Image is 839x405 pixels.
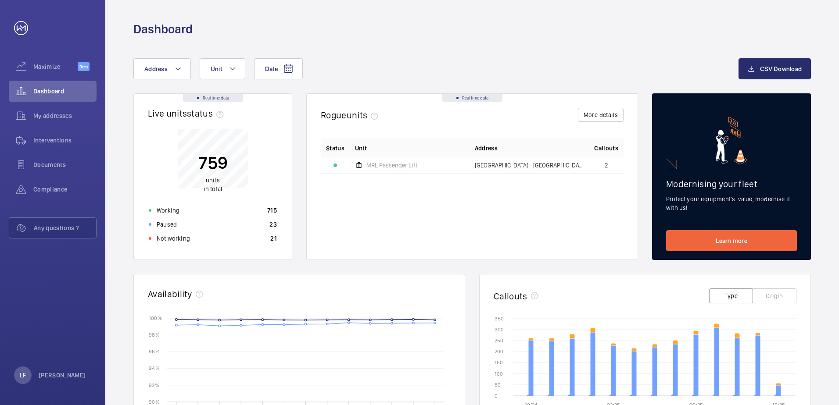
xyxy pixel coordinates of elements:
p: Status [326,144,344,153]
button: Type [709,288,753,303]
p: Not working [157,234,190,243]
p: [PERSON_NAME] [39,371,86,380]
span: Address [144,65,168,72]
text: 96 % [149,348,160,355]
p: 759 [198,152,228,174]
button: Origin [753,288,796,303]
text: 98 % [149,332,160,338]
h2: Availability [148,288,192,299]
p: in total [198,176,228,193]
h1: Dashboard [133,21,193,37]
div: Real time data [183,94,243,102]
span: Any questions ? [34,224,96,232]
span: Documents [33,160,97,169]
text: 100 [495,371,503,377]
p: 21 [270,234,277,243]
span: Unit [211,65,222,72]
h2: Callouts [494,291,527,302]
span: 2 [605,162,608,168]
button: Date [254,58,303,79]
span: Interventions [33,136,97,145]
p: 23 [269,220,277,229]
text: 94 % [149,365,160,371]
span: Dashboard [33,87,97,96]
span: Compliance [33,185,97,194]
span: units [206,177,220,184]
span: Unit [355,144,367,153]
text: 90 % [149,398,160,405]
p: Paused [157,220,177,229]
text: 92 % [149,382,159,388]
span: status [187,108,227,119]
div: Real time data [442,94,502,102]
h2: Live units [148,108,227,119]
text: 300 [495,327,504,333]
span: My addresses [33,111,97,120]
span: Maximize [33,62,78,71]
a: Learn more [666,230,797,251]
text: 350 [495,316,504,322]
img: marketing-card.svg [716,117,748,164]
button: More details [578,108,624,122]
text: 100 % [149,315,162,321]
p: 715 [267,206,277,215]
text: 50 [495,382,501,388]
text: 200 [495,348,503,355]
span: [GEOGRAPHIC_DATA] - [GEOGRAPHIC_DATA] [475,162,584,168]
span: Date [265,65,278,72]
text: 0 [495,393,498,399]
span: Beta [78,62,90,71]
button: Unit [200,58,245,79]
span: Address [475,144,498,153]
p: Protect your equipment's value, modernise it with us! [666,195,797,212]
h2: Rogue [321,110,381,121]
span: CSV Download [760,65,802,72]
span: units [347,110,382,121]
button: Address [133,58,191,79]
span: Callouts [594,144,618,153]
h2: Modernising your fleet [666,178,797,189]
p: Working [157,206,179,215]
text: 250 [495,337,503,344]
p: LF [20,371,26,380]
text: 150 [495,359,503,366]
button: CSV Download [739,58,811,79]
span: MRL Passenger Lift [366,162,417,168]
